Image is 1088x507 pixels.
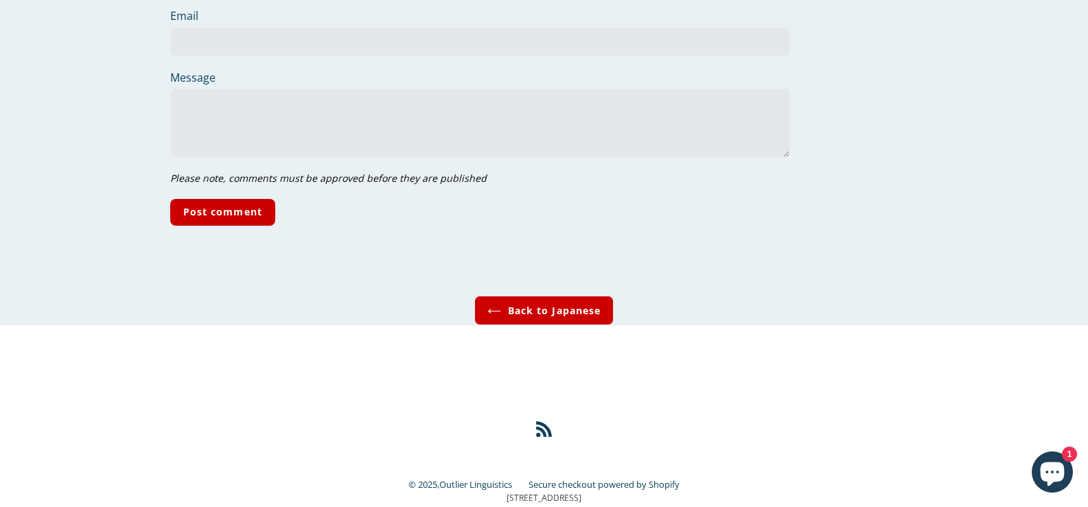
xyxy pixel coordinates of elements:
input: Post comment [170,199,275,226]
p: Please note, comments must be approved before they are published [170,171,790,185]
a: Outlier Linguistics [439,478,512,491]
inbox-online-store-chat: Shopify online store chat [1028,451,1077,496]
a: Back to Japanese [474,296,614,325]
label: Message [170,69,790,86]
p: [STREET_ADDRESS] [170,492,918,504]
a: Secure checkout powered by Shopify [529,478,680,491]
small: © 2025, [408,478,526,491]
label: Email [170,8,790,24]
